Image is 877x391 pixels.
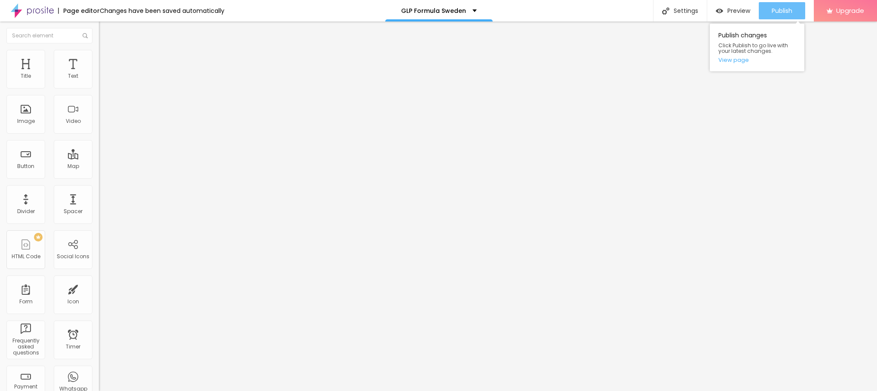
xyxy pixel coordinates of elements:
div: Spacer [64,208,83,214]
div: Publish changes [710,24,804,71]
div: Text [68,73,78,79]
div: Map [67,163,79,169]
a: View page [718,57,796,63]
div: Timer [66,344,80,350]
div: Video [66,118,81,124]
input: Search element [6,28,92,43]
div: Icon [67,299,79,305]
span: Publish [772,7,792,14]
p: GLP Formula Sweden [401,8,466,14]
div: Social Icons [57,254,89,260]
button: Preview [707,2,759,19]
div: Divider [17,208,35,214]
div: Frequently asked questions [9,338,43,356]
span: Click Publish to go live with your latest changes. [718,43,796,54]
button: Publish [759,2,805,19]
div: Title [21,73,31,79]
img: view-1.svg [716,7,723,15]
img: Icone [83,33,88,38]
div: Button [17,163,34,169]
img: Icone [662,7,669,15]
span: Preview [727,7,750,14]
div: Changes have been saved automatically [100,8,224,14]
iframe: Editor [99,21,877,391]
div: Image [17,118,35,124]
div: Page editor [58,8,100,14]
div: HTML Code [12,254,40,260]
span: Upgrade [836,7,864,14]
div: Form [19,299,33,305]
